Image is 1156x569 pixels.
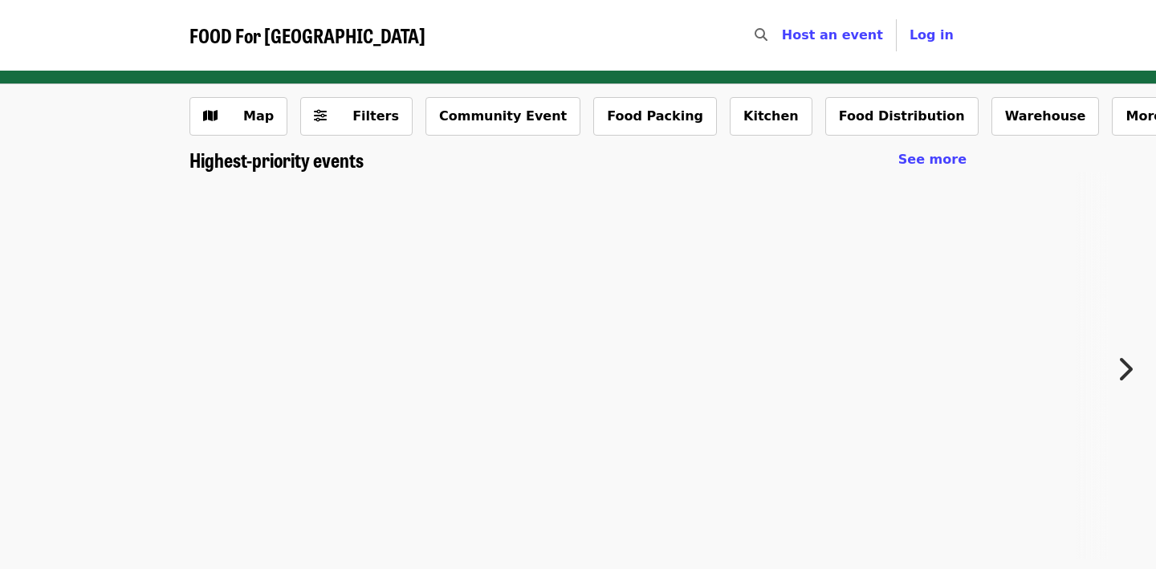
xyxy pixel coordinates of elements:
[425,97,580,136] button: Community Event
[898,152,967,167] span: See more
[189,145,364,173] span: Highest-priority events
[189,148,364,172] a: Highest-priority events
[825,97,979,136] button: Food Distribution
[352,108,399,124] span: Filters
[755,27,767,43] i: search icon
[897,19,967,51] button: Log in
[991,97,1100,136] button: Warehouse
[1117,354,1133,384] i: chevron-right icon
[898,150,967,169] a: See more
[203,108,218,124] i: map icon
[910,27,954,43] span: Log in
[243,108,274,124] span: Map
[777,16,790,55] input: Search
[314,108,327,124] i: sliders-h icon
[177,148,979,172] div: Highest-priority events
[593,97,717,136] button: Food Packing
[730,97,812,136] button: Kitchen
[1103,347,1156,392] button: Next item
[300,97,413,136] button: Filters (0 selected)
[189,21,425,49] span: FOOD For [GEOGRAPHIC_DATA]
[189,97,287,136] button: Show map view
[189,24,425,47] a: FOOD For [GEOGRAPHIC_DATA]
[782,27,883,43] a: Host an event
